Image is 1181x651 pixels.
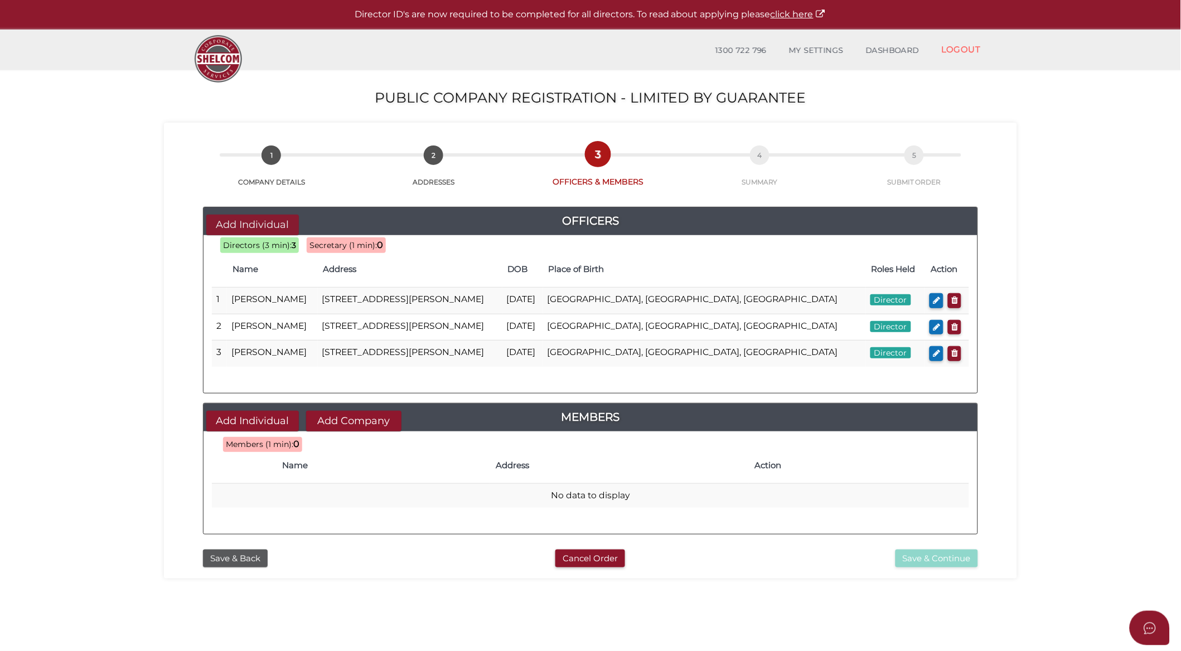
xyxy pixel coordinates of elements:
span: 5 [904,145,924,165]
td: [STREET_ADDRESS][PERSON_NAME] [318,341,502,367]
a: LOGOUT [930,38,992,61]
td: [PERSON_NAME] [227,288,318,314]
td: [GEOGRAPHIC_DATA], [GEOGRAPHIC_DATA], [GEOGRAPHIC_DATA] [543,341,866,367]
span: 1 [262,145,281,165]
span: Secretary (1 min): [309,240,377,250]
span: Director [870,347,911,358]
td: [PERSON_NAME] [227,341,318,367]
span: Director [870,321,911,332]
a: 1COMPANY DETAILS [192,158,351,187]
img: Logo [189,30,248,88]
button: Cancel Order [555,550,625,568]
a: Members [204,408,977,426]
h4: Action [754,461,964,470]
td: [GEOGRAPHIC_DATA], [GEOGRAPHIC_DATA], [GEOGRAPHIC_DATA] [543,288,866,314]
b: 0 [377,240,383,250]
td: [STREET_ADDRESS][PERSON_NAME] [318,314,502,341]
h4: Action [931,265,964,274]
a: 3OFFICERS & MEMBERS [516,157,680,187]
td: 1 [212,288,227,314]
span: 2 [424,145,443,165]
p: Director ID's are now required to be completed for all directors. To read about applying please [28,8,1153,21]
span: 4 [750,145,769,165]
span: Director [870,294,911,305]
b: 0 [293,439,299,449]
h4: Name [282,461,485,470]
h4: Name [233,265,312,274]
button: Add Individual [206,215,299,235]
button: Save & Back [203,550,268,568]
b: 3 [292,240,296,250]
td: No data to display [212,484,969,508]
span: Directors (3 min): [223,240,292,250]
a: 4SUMMARY [680,158,840,187]
a: 5SUBMIT ORDER [839,158,989,187]
button: Add Individual [206,411,299,431]
button: Save & Continue [896,550,978,568]
td: [DATE] [502,314,543,341]
h4: Place of Birth [549,265,860,274]
td: [STREET_ADDRESS][PERSON_NAME] [318,288,502,314]
span: 3 [588,144,608,164]
button: Add Company [306,411,401,431]
td: [DATE] [502,288,543,314]
h4: DOB [508,265,538,274]
h4: Address [323,265,497,274]
td: [PERSON_NAME] [227,314,318,341]
button: Open asap [1130,611,1170,645]
h4: Roles Held [872,265,920,274]
a: Officers [204,212,977,230]
h4: Address [496,461,743,470]
span: Members (1 min): [226,439,293,449]
a: click here [771,9,826,20]
td: 3 [212,341,227,367]
a: 2ADDRESSES [351,158,516,187]
a: DASHBOARD [855,40,931,62]
td: [GEOGRAPHIC_DATA], [GEOGRAPHIC_DATA], [GEOGRAPHIC_DATA] [543,314,866,341]
td: 2 [212,314,227,341]
a: 1300 722 796 [704,40,778,62]
td: [DATE] [502,341,543,367]
a: MY SETTINGS [778,40,855,62]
